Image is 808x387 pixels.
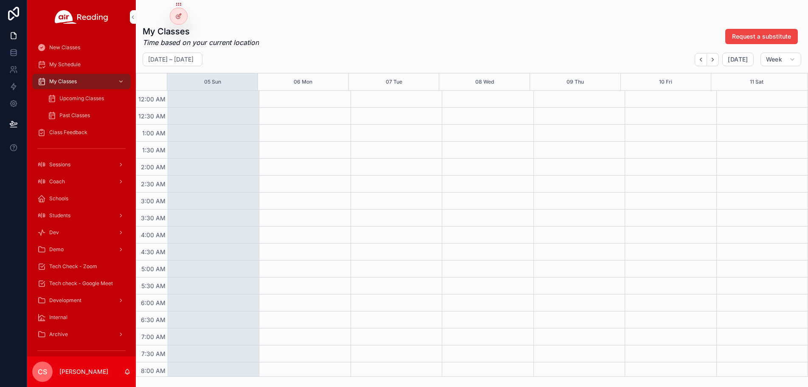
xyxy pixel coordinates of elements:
[59,95,104,102] span: Upcoming Classes
[32,208,131,223] a: Students
[136,112,168,120] span: 12:30 AM
[386,73,402,90] button: 07 Tue
[760,53,801,66] button: Week
[143,25,259,37] h1: My Classes
[32,191,131,206] a: Schools
[49,314,67,321] span: Internal
[49,178,65,185] span: Coach
[32,40,131,55] a: New Classes
[59,112,90,119] span: Past Classes
[49,331,68,338] span: Archive
[695,53,707,66] button: Back
[139,282,168,289] span: 5:30 AM
[49,129,87,136] span: Class Feedback
[49,212,70,219] span: Students
[32,74,131,89] a: My Classes
[204,73,221,90] button: 05 Sun
[32,259,131,274] a: Tech Check - Zoom
[139,248,168,255] span: 4:30 AM
[49,297,81,304] span: Development
[725,29,798,44] button: Request a substitute
[722,53,753,66] button: [DATE]
[659,73,672,90] button: 10 Fri
[707,53,719,66] button: Next
[32,174,131,189] a: Coach
[32,293,131,308] a: Development
[139,333,168,340] span: 7:00 AM
[32,57,131,72] a: My Schedule
[475,73,494,90] button: 08 Wed
[139,197,168,205] span: 3:00 AM
[32,225,131,240] a: Dev
[139,231,168,238] span: 4:00 AM
[32,157,131,172] a: Sessions
[294,73,312,90] button: 06 Mon
[136,95,168,103] span: 12:00 AM
[55,10,108,24] img: App logo
[139,214,168,222] span: 3:30 AM
[32,327,131,342] a: Archive
[139,265,168,272] span: 5:00 AM
[49,61,81,68] span: My Schedule
[139,316,168,323] span: 6:30 AM
[766,56,782,63] span: Week
[728,56,748,63] span: [DATE]
[49,280,113,287] span: Tech check - Google Meet
[139,350,168,357] span: 7:30 AM
[49,229,59,236] span: Dev
[49,263,97,270] span: Tech Check - Zoom
[59,367,108,376] p: [PERSON_NAME]
[49,78,77,85] span: My Classes
[49,44,80,51] span: New Classes
[32,310,131,325] a: Internal
[32,125,131,140] a: Class Feedback
[42,91,131,106] a: Upcoming Classes
[140,146,168,154] span: 1:30 AM
[32,276,131,291] a: Tech check - Google Meet
[49,161,70,168] span: Sessions
[49,246,64,253] span: Demo
[139,367,168,374] span: 8:00 AM
[38,367,47,377] span: CS
[567,73,584,90] button: 09 Thu
[148,55,194,64] h2: [DATE] – [DATE]
[139,163,168,171] span: 2:00 AM
[140,129,168,137] span: 1:00 AM
[42,108,131,123] a: Past Classes
[139,299,168,306] span: 6:00 AM
[143,37,259,48] em: Time based on your current location
[49,195,68,202] span: Schools
[732,32,791,41] span: Request a substitute
[139,180,168,188] span: 2:30 AM
[32,242,131,257] a: Demo
[750,73,763,90] button: 11 Sat
[27,34,136,356] div: scrollable content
